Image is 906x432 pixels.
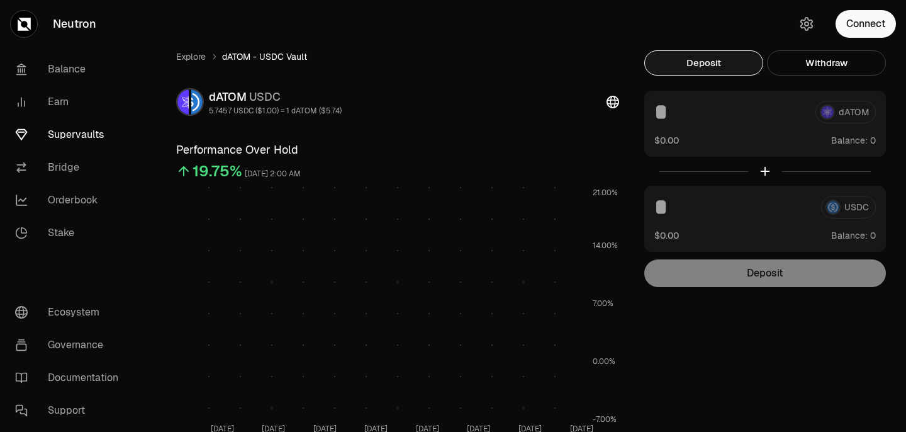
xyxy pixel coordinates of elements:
button: Deposit [644,50,763,76]
button: Withdraw [767,50,886,76]
button: Connect [836,10,896,38]
button: $0.00 [654,229,679,242]
a: Explore [176,50,206,63]
button: $0.00 [654,134,679,147]
a: Documentation [5,361,136,394]
a: Orderbook [5,184,136,217]
a: Supervaults [5,118,136,151]
a: Balance [5,53,136,86]
a: Stake [5,217,136,249]
tspan: 21.00% [593,188,618,198]
h3: Performance Over Hold [176,141,619,159]
div: dATOM [209,88,342,106]
a: Earn [5,86,136,118]
a: Support [5,394,136,427]
tspan: 7.00% [593,298,613,309]
tspan: 14.00% [593,241,618,251]
tspan: 0.00% [593,356,615,367]
div: 19.75% [193,161,242,181]
a: Bridge [5,151,136,184]
a: Ecosystem [5,296,136,329]
div: 5.7457 USDC ($1.00) = 1 dATOM ($5.74) [209,106,342,116]
div: [DATE] 2:00 AM [245,167,301,181]
a: Governance [5,329,136,361]
nav: breadcrumb [176,50,619,63]
span: Balance: [831,229,868,242]
span: dATOM - USDC Vault [222,50,307,63]
span: Balance: [831,134,868,147]
img: dATOM Logo [177,89,189,115]
img: USDC Logo [191,89,203,115]
span: USDC [249,89,281,104]
tspan: -7.00% [593,414,617,424]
